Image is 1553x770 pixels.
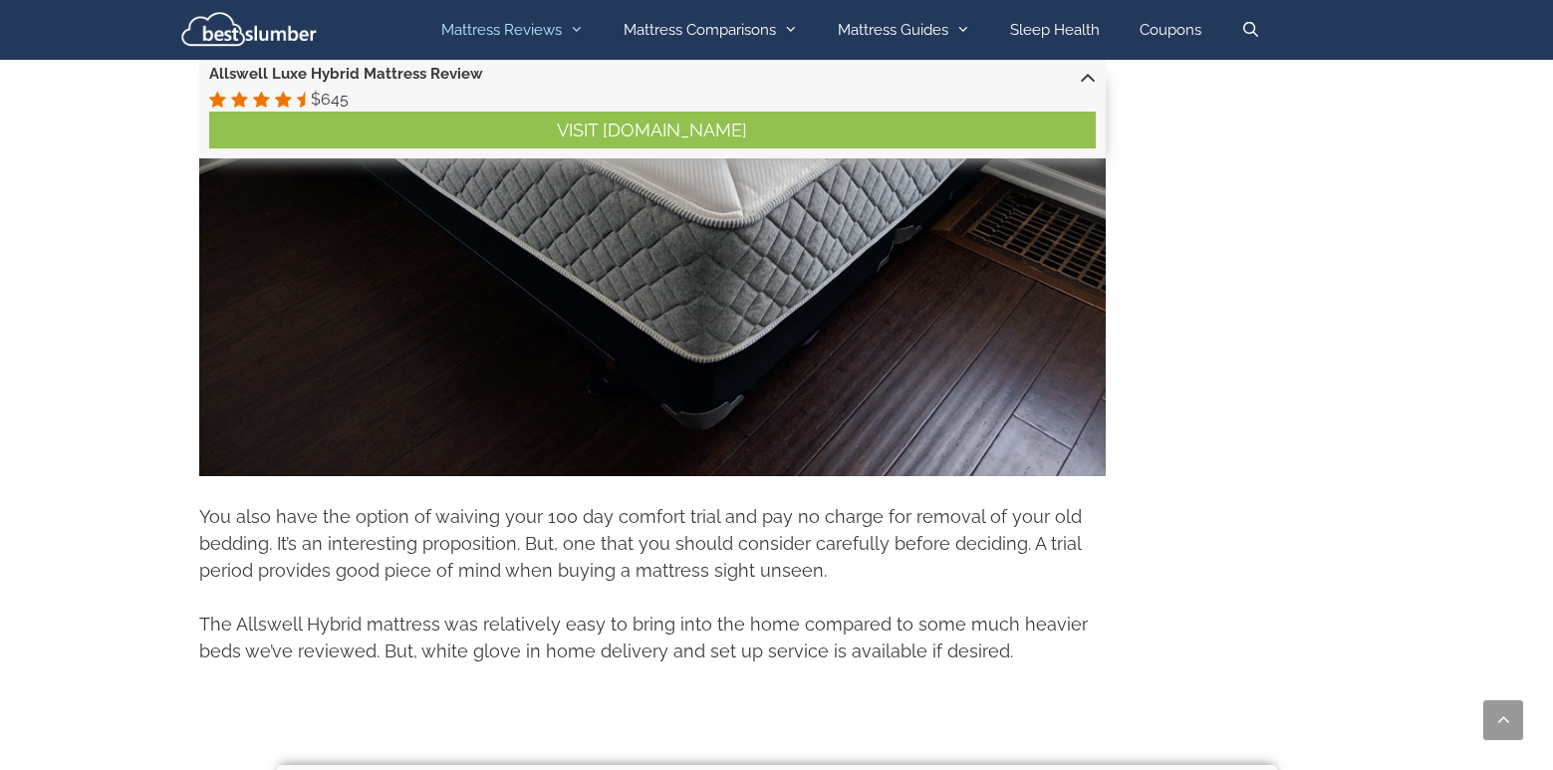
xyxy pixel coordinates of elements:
h1: Allswell Luxe Hybrid Mattress Review [209,65,1096,83]
a: Scroll back to top [1483,700,1523,740]
p: The Allswell Hybrid mattress was relatively easy to bring into the home compared to some much hea... [199,611,1106,664]
a: Visit [DOMAIN_NAME] [209,112,1096,148]
p: You also have the option of waiving your 100 day comfort trial and pay no charge for removal of y... [199,503,1106,584]
div: $645 [209,88,1096,112]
